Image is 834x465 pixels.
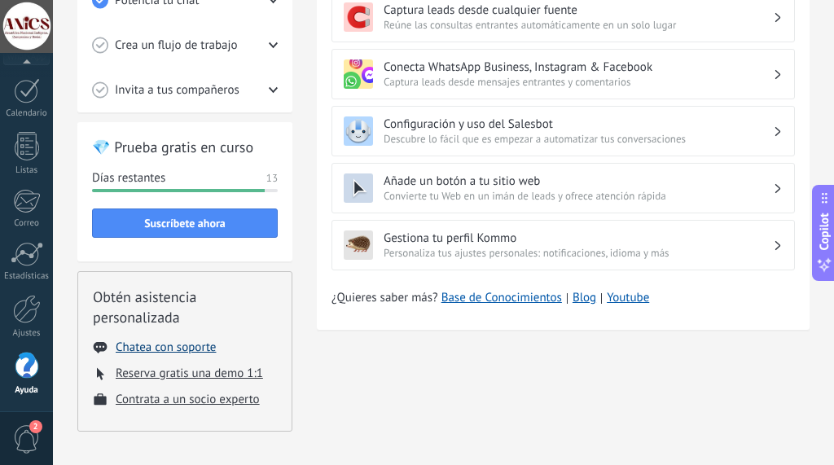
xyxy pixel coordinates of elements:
h2: 💎 Prueba gratis en curso [92,137,278,157]
span: Captura leads desde mensajes entrantes y comentarios [384,75,773,89]
button: Reserva gratis una demo 1:1 [116,366,263,381]
a: Youtube [607,290,649,305]
button: Contrata a un socio experto [116,392,260,407]
h2: Obtén asistencia personalizada [93,287,277,327]
span: Suscríbete ahora [144,217,226,229]
span: Personaliza tus ajustes personales: notificaciones, idioma y más [384,246,773,260]
div: Calendario [3,108,50,119]
span: Crea un flujo de trabajo [115,37,238,54]
h3: Conecta WhatsApp Business, Instagram & Facebook [384,59,773,75]
span: Descubre lo fácil que es empezar a automatizar tus conversaciones [384,132,773,146]
span: 2 [29,420,42,433]
a: Blog [573,290,596,306]
h3: Configuración y uso del Salesbot [384,116,773,132]
a: Base de Conocimientos [441,290,562,306]
span: Reúne las consultas entrantes automáticamente en un solo lugar [384,18,773,32]
h3: Captura leads desde cualquier fuente [384,2,773,18]
span: Copilot [816,213,832,250]
h3: Añade un botón a tu sitio web [384,173,773,189]
div: Estadísticas [3,271,50,282]
div: Correo [3,218,50,229]
span: Invita a tus compañeros [115,82,239,99]
span: ¿Quieres saber más? [331,290,649,306]
div: Ajustes [3,328,50,339]
div: Listas [3,165,50,176]
span: 13 [266,170,278,186]
div: Ayuda [3,385,50,396]
span: Días restantes [92,170,165,186]
span: Convierte tu Web en un imán de leads y ofrece atención rápida [384,189,773,203]
button: Suscríbete ahora [92,208,278,238]
button: Chatea con soporte [116,340,216,355]
h3: Gestiona tu perfil Kommo [384,230,773,246]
